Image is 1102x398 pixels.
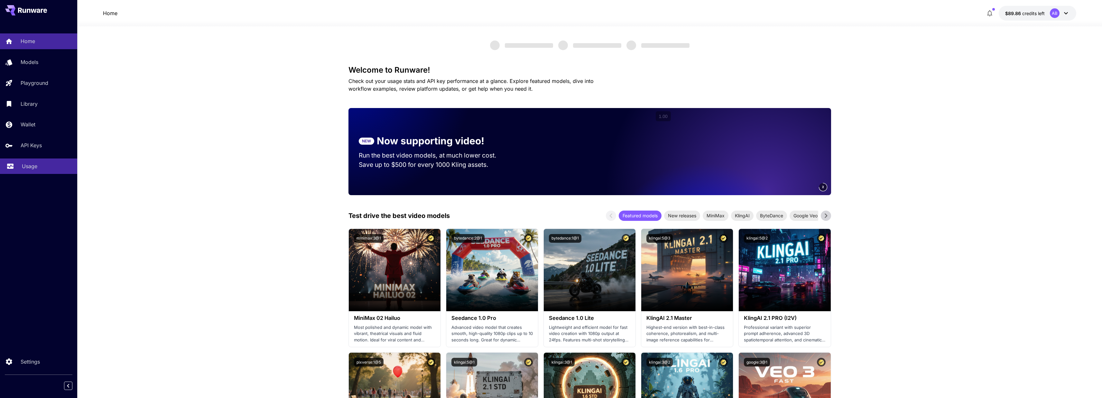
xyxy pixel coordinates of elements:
button: google:3@1 [744,358,770,366]
p: Highest-end version with best-in-class coherence, photorealism, and multi-image reference capabil... [646,324,728,343]
button: klingai:5@2 [744,234,770,243]
span: New releases [664,212,700,219]
span: Check out your usage stats and API key performance at a glance. Explore featured models, dive int... [348,78,594,92]
span: Featured models [619,212,662,219]
span: MiniMax [703,212,728,219]
button: klingai:3@2 [646,358,673,366]
h3: MiniMax 02 Hailuo [354,315,435,321]
span: 2 [822,185,824,189]
img: alt [641,229,733,311]
button: klingai:5@3 [646,234,673,243]
button: minimax:3@1 [354,234,384,243]
button: Certified Model – Vetted for best performance and includes a commercial license. [427,234,435,243]
button: Certified Model – Vetted for best performance and includes a commercial license. [524,234,533,243]
button: Certified Model – Vetted for best performance and includes a commercial license. [524,358,533,366]
span: $89.86 [1005,11,1022,16]
p: Usage [22,162,37,170]
h3: Seedance 1.0 Pro [451,315,533,321]
p: Home [21,37,35,45]
button: pixverse:1@5 [354,358,384,366]
p: Most polished and dynamic model with vibrant, theatrical visuals and fluid motion. Ideal for vira... [354,324,435,343]
img: alt [739,229,830,311]
p: Save up to $500 for every 1000 Kling assets. [359,160,509,169]
div: Featured models [619,211,662,221]
button: Collapse sidebar [64,382,72,390]
button: klingai:5@1 [451,358,477,366]
span: Google Veo [790,212,821,219]
h3: KlingAI 2.1 Master [646,315,728,321]
p: Models [21,58,38,66]
img: alt [544,229,635,311]
h3: Welcome to Runware! [348,66,831,75]
p: Advanced video model that creates smooth, high-quality 1080p clips up to 10 seconds long. Great f... [451,324,533,343]
button: $89.86335AB [999,6,1076,21]
span: KlingAI [731,212,754,219]
button: Certified Model – Vetted for best performance and includes a commercial license. [719,234,728,243]
div: Collapse sidebar [69,380,77,392]
div: AB [1050,8,1060,18]
h3: KlingAI 2.1 PRO (I2V) [744,315,825,321]
div: MiniMax [703,211,728,221]
p: NEW [362,138,371,144]
p: Now supporting video! [377,134,484,148]
div: New releases [664,211,700,221]
a: Home [103,9,117,17]
div: ByteDance [756,211,787,221]
p: Settings [21,358,40,366]
div: $89.86335 [1005,10,1045,17]
span: ByteDance [756,212,787,219]
p: Lightweight and efficient model for fast video creation with 1080p output at 24fps. Features mult... [549,324,630,343]
p: API Keys [21,141,42,149]
h3: Seedance 1.0 Lite [549,315,630,321]
button: Certified Model – Vetted for best performance and includes a commercial license. [622,358,630,366]
button: Certified Model – Vetted for best performance and includes a commercial license. [719,358,728,366]
button: Certified Model – Vetted for best performance and includes a commercial license. [817,358,826,366]
button: bytedance:1@1 [549,234,581,243]
p: Library [21,100,38,108]
button: Certified Model – Vetted for best performance and includes a commercial license. [622,234,630,243]
button: Certified Model – Vetted for best performance and includes a commercial license. [817,234,826,243]
div: KlingAI [731,211,754,221]
p: Playground [21,79,48,87]
button: bytedance:2@1 [451,234,485,243]
img: alt [349,229,440,311]
span: credits left [1022,11,1045,16]
nav: breadcrumb [103,9,117,17]
button: Certified Model – Vetted for best performance and includes a commercial license. [427,358,435,366]
p: Test drive the best video models [348,211,450,221]
img: alt [446,229,538,311]
p: Wallet [21,121,35,128]
p: Run the best video models, at much lower cost. [359,151,509,160]
div: Google Veo [790,211,821,221]
p: Professional variant with superior prompt adherence, advanced 3D spatiotemporal attention, and ci... [744,324,825,343]
button: klingai:3@1 [549,358,575,366]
